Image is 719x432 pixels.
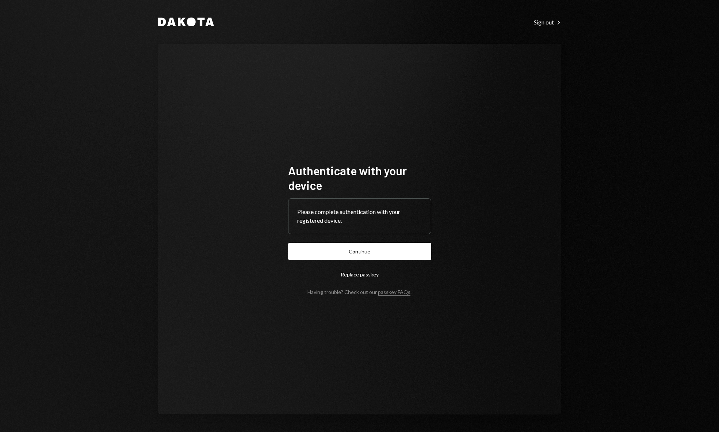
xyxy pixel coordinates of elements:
[378,289,410,296] a: passkey FAQs
[534,18,561,26] a: Sign out
[534,19,561,26] div: Sign out
[288,163,431,192] h1: Authenticate with your device
[288,243,431,260] button: Continue
[307,289,412,295] div: Having trouble? Check out our .
[297,207,422,225] div: Please complete authentication with your registered device.
[288,266,431,283] button: Replace passkey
